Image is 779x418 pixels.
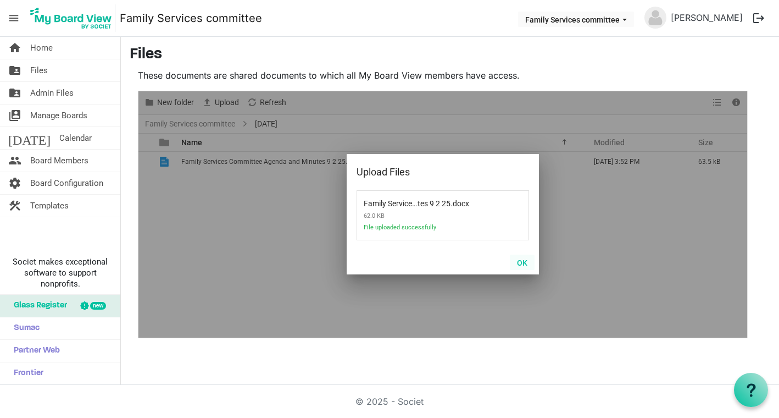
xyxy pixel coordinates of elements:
span: Board Configuration [30,172,103,194]
span: Admin Files [30,82,74,104]
h3: Files [130,46,770,64]
span: people [8,150,21,172]
span: Files [30,59,48,81]
span: 62.0 KB [364,208,479,224]
a: Family Services committee [120,7,262,29]
div: new [90,302,106,310]
a: © 2025 - Societ [355,396,424,407]
span: Sumac [8,317,40,339]
a: [PERSON_NAME] [666,7,747,29]
button: OK [510,255,535,270]
span: Manage Boards [30,105,87,127]
a: My Board View Logo [27,4,120,32]
img: no-profile-picture.svg [644,7,666,29]
span: Templates [30,195,69,217]
span: folder_shared [8,82,21,104]
button: Family Services committee dropdownbutton [518,12,634,27]
span: Home [30,37,53,59]
span: Family Services Committee Agenda and Minutes 9 2 25.docx [364,193,450,208]
img: My Board View Logo [27,4,115,32]
p: These documents are shared documents to which all My Board View members have access. [138,69,748,82]
span: switch_account [8,105,21,127]
span: Board Members [30,150,88,172]
span: home [8,37,21,59]
div: Upload Files [357,164,494,180]
span: folder_shared [8,59,21,81]
button: logout [747,7,770,30]
span: Calendar [59,127,92,149]
span: construction [8,195,21,217]
span: settings [8,172,21,194]
span: Glass Register [8,295,67,317]
span: menu [3,8,24,29]
span: File uploaded successfully [364,224,479,238]
span: [DATE] [8,127,51,149]
span: Societ makes exceptional software to support nonprofits. [5,256,115,289]
span: Frontier [8,362,43,384]
span: Partner Web [8,340,60,362]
